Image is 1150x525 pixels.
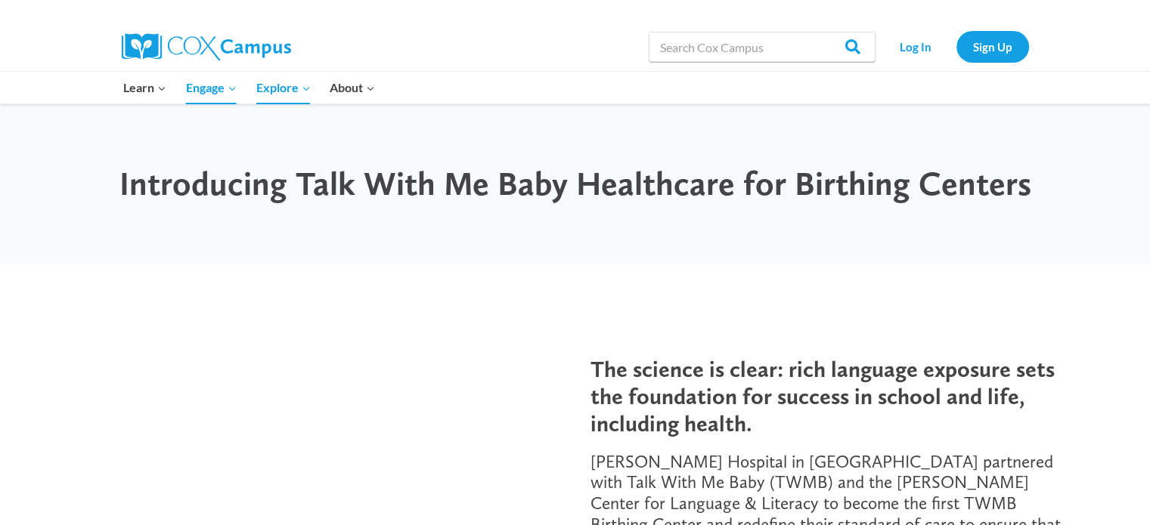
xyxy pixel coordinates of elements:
img: Cox Campus [122,33,291,60]
h1: Introducing Talk With Me Baby Healthcare for Birthing Centers [118,164,1033,204]
button: Child menu of Learn [114,72,177,103]
button: Child menu of Engage [176,72,246,103]
nav: Secondary Navigation [883,31,1029,62]
span: The science is clear: rich language exposure sets the foundation for success in school and life, ... [590,355,1055,437]
button: Child menu of About [320,72,385,103]
button: Child menu of Explore [246,72,321,103]
a: Sign Up [956,31,1029,62]
nav: Primary Navigation [114,72,385,103]
input: Search Cox Campus [649,32,876,62]
a: Log In [883,31,949,62]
